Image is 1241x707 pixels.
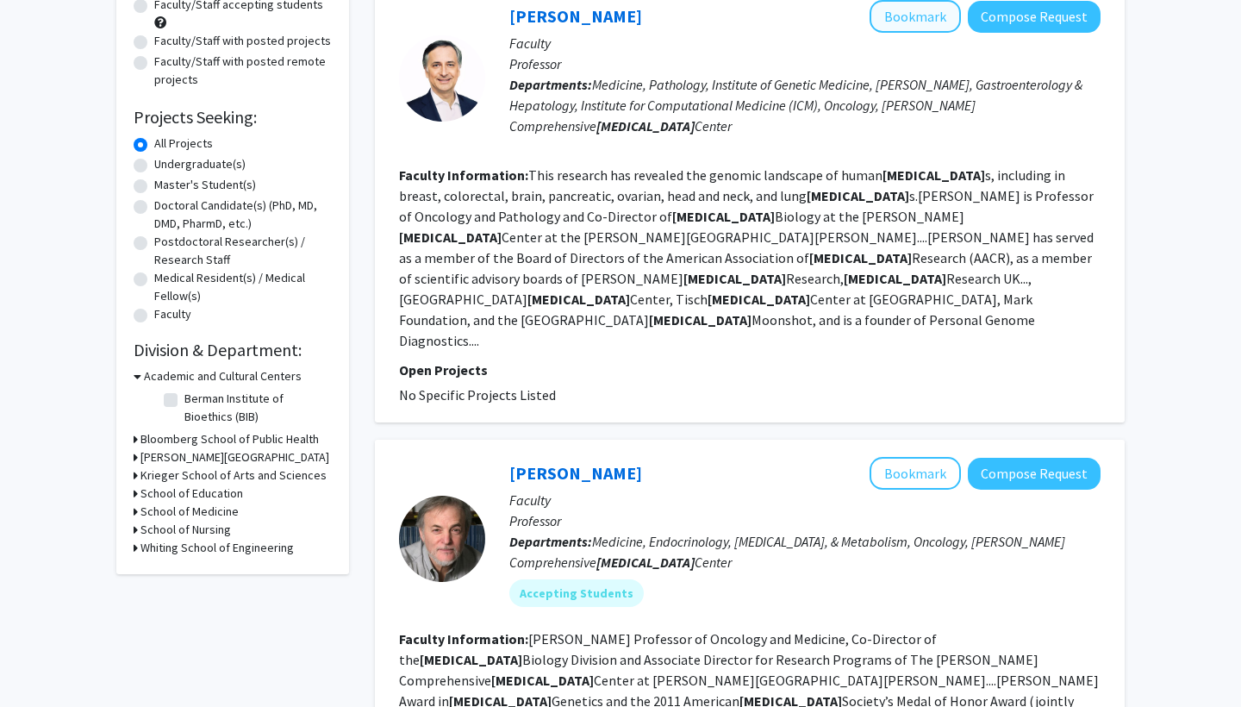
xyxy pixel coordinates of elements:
[968,1,1101,33] button: Compose Request to Victor Velculescu
[509,5,642,27] a: [PERSON_NAME]
[140,539,294,557] h3: Whiting School of Engineering
[154,155,246,173] label: Undergraduate(s)
[154,197,332,233] label: Doctoral Candidate(s) (PhD, MD, DMD, PharmD, etc.)
[596,554,695,571] b: [MEDICAL_DATA]
[844,270,946,287] b: [MEDICAL_DATA]
[140,521,231,539] h3: School of Nursing
[509,490,1101,510] p: Faculty
[399,166,1094,349] fg-read-more: This research has revealed the genomic landscape of human s, including in breast, colorectal, bra...
[154,176,256,194] label: Master's Student(s)
[509,533,592,550] b: Departments:
[134,340,332,360] h2: Division & Department:
[527,291,630,308] b: [MEDICAL_DATA]
[154,269,332,305] label: Medical Resident(s) / Medical Fellow(s)
[399,166,528,184] b: Faculty Information:
[509,533,1065,571] span: Medicine, Endocrinology, [MEDICAL_DATA], & Metabolism, Oncology, [PERSON_NAME] Comprehensive Center
[154,32,331,50] label: Faculty/Staff with posted projects
[154,233,332,269] label: Postdoctoral Researcher(s) / Research Staff
[968,458,1101,490] button: Compose Request to Stephen Baylin
[882,166,985,184] b: [MEDICAL_DATA]
[491,672,594,689] b: [MEDICAL_DATA]
[807,187,909,204] b: [MEDICAL_DATA]
[154,53,332,89] label: Faculty/Staff with posted remote projects
[870,457,961,490] button: Add Stephen Baylin to Bookmarks
[140,430,319,448] h3: Bloomberg School of Public Health
[134,107,332,128] h2: Projects Seeking:
[809,249,912,266] b: [MEDICAL_DATA]
[154,135,213,153] label: All Projects
[13,629,73,694] iframe: Chat
[144,367,302,385] h3: Academic and Cultural Centers
[672,208,775,225] b: [MEDICAL_DATA]
[399,228,502,246] b: [MEDICAL_DATA]
[399,630,528,648] b: Faculty Information:
[140,485,243,503] h3: School of Education
[140,448,329,466] h3: [PERSON_NAME][GEOGRAPHIC_DATA]
[140,466,327,485] h3: Krieger School of Arts and Sciences
[140,503,239,521] h3: School of Medicine
[596,117,695,135] b: [MEDICAL_DATA]
[509,462,642,484] a: [PERSON_NAME]
[509,53,1101,74] p: Professor
[509,76,592,93] b: Departments:
[184,390,327,426] label: Berman Institute of Bioethics (BIB)
[154,305,191,323] label: Faculty
[399,386,556,404] span: No Specific Projects Listed
[683,270,786,287] b: [MEDICAL_DATA]
[509,33,1101,53] p: Faculty
[649,311,751,328] b: [MEDICAL_DATA]
[509,76,1082,135] span: Medicine, Pathology, Institute of Genetic Medicine, [PERSON_NAME], Gastroenterology & Hepatology,...
[399,360,1101,380] p: Open Projects
[509,510,1101,531] p: Professor
[708,291,810,308] b: [MEDICAL_DATA]
[420,651,522,668] b: [MEDICAL_DATA]
[509,579,644,607] mat-chip: Accepting Students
